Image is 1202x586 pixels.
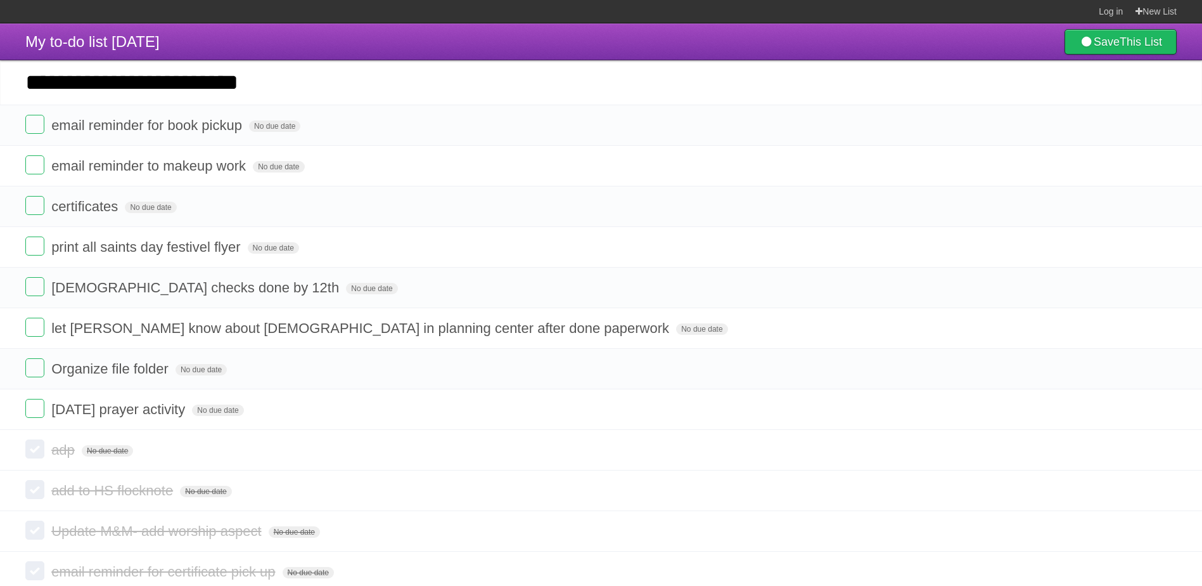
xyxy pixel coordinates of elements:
label: Done [25,358,44,377]
span: No due date [269,526,320,538]
span: No due date [82,445,133,457]
span: No due date [176,364,227,375]
label: Done [25,196,44,215]
span: My to-do list [DATE] [25,33,160,50]
span: No due date [283,567,334,578]
label: Done [25,521,44,540]
span: No due date [249,120,300,132]
span: Update M&M- add worship aspect [51,523,264,539]
span: email reminder to makeup work [51,158,249,174]
span: No due date [248,242,299,254]
label: Done [25,237,44,256]
label: Done [25,399,44,418]
span: Organize file folder [51,361,172,377]
span: No due date [180,486,231,497]
label: Done [25,480,44,499]
span: email reminder for certificate pick up [51,564,278,580]
b: This List [1120,36,1162,48]
label: Done [25,277,44,296]
span: email reminder for book pickup [51,117,245,133]
a: SaveThis List [1065,29,1177,55]
label: Done [25,318,44,337]
span: add to HS flocknote [51,483,176,498]
span: No due date [125,202,176,213]
label: Done [25,439,44,459]
label: Done [25,155,44,174]
label: Done [25,115,44,134]
span: No due date [346,283,397,294]
span: No due date [676,323,727,335]
span: let [PERSON_NAME] know about [DEMOGRAPHIC_DATA] in planning center after done paperwork [51,320,672,336]
span: No due date [192,405,243,416]
span: No due date [253,161,304,173]
label: Done [25,561,44,580]
span: [DEMOGRAPHIC_DATA] checks done by 12th [51,280,342,296]
span: adp [51,442,78,458]
span: certificates [51,199,121,214]
span: [DATE] prayer activity [51,401,188,417]
span: print all saints day festivel flyer [51,239,243,255]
